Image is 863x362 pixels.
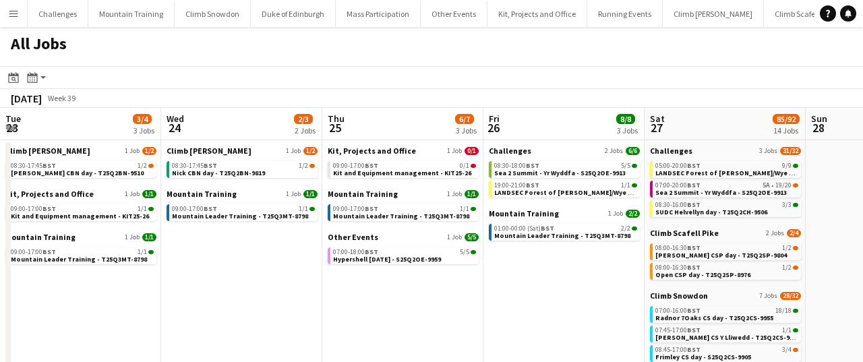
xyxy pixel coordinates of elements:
span: BST [687,243,701,252]
span: 3/3 [782,202,792,208]
button: Climb [PERSON_NAME] [663,1,764,27]
div: Other Events1 Job5/507:00-18:00BST5/5Hypershell [DATE] - S25Q2OE-9959 [328,232,479,267]
div: Kit, Projects and Office1 Job0/109:00-17:00BST0/1Kit and Equipment management - KIT25-26 [328,146,479,189]
span: Fri [489,113,500,125]
div: 3 Jobs [133,125,154,135]
button: Other Events [421,1,487,27]
span: 1 Job [447,190,462,198]
span: 2 Jobs [766,229,784,237]
a: Challenges3 Jobs31/32 [650,146,801,156]
div: 2 Jobs [295,125,316,135]
span: 05:00-20:00 [655,162,701,169]
a: Challenges2 Jobs6/6 [489,146,640,156]
span: 5/5 [465,233,479,241]
span: 85/92 [773,114,800,124]
span: BST [365,204,378,213]
a: 07:00-18:00BST5/5Hypershell [DATE] - S25Q2OE-9959 [333,247,476,263]
span: Mountain Training [5,232,76,242]
span: 1 Job [286,147,301,155]
span: 1/1 [782,327,792,334]
span: 23 [3,120,21,135]
span: 1 Job [608,210,623,218]
span: Climb Ben Nevis [5,146,90,156]
span: Hypershell Media Day - S25Q2OE-9959 [333,255,441,264]
span: 1/1 [142,190,156,198]
span: 1/1 [465,190,479,198]
a: 01:00-00:00 (Sat)BST2/2Mountain Leader Training - T25Q3MT-8798 [494,224,637,239]
button: Kit, Projects and Office [487,1,587,27]
a: 05:00-20:00BST9/9LANDSEC Forest of [PERSON_NAME]/Wye Valley Challenge - S25Q2CH-9594 [655,161,798,177]
a: 08:45-17:00BST3/4Frimley CS day - S25Q2CS-9905 [655,345,798,361]
div: Climb Scafell Pike2 Jobs2/408:00-16:30BST1/2[PERSON_NAME] CSP day - T25Q2SP-980408:00-16:30BST1/2... [650,228,801,291]
span: BST [687,181,701,189]
span: Radnor 7Oaks CS day - T25Q2CS-9955 [655,313,773,322]
span: 1/1 [303,190,318,198]
a: 08:00-16:30BST1/2Open CSP day - T25Q2SP-8976 [655,263,798,278]
a: 07:00-16:00BST18/18Radnor 7Oaks CS day - T25Q2CS-9955 [655,306,798,322]
button: Challenges [28,1,88,27]
span: 1/1 [148,207,154,211]
span: 0/1 [465,147,479,155]
span: 09:00-17:00 [11,206,56,212]
a: 08:30-17:45BST1/2[PERSON_NAME] CBN day - T25Q2BN-9510 [11,161,154,177]
span: BST [42,204,56,213]
span: Mountain Training [328,189,398,199]
span: 5/5 [460,249,469,255]
span: Ambrish CSP day - T25Q2SP-9804 [655,251,787,260]
span: Kit, Projects and Office [5,189,94,199]
a: Mountain Training1 Job1/1 [167,189,318,199]
span: 1 Job [447,147,462,155]
a: Climb Scafell Pike2 Jobs2/4 [650,228,801,238]
span: BST [687,263,701,272]
span: BST [541,224,554,233]
a: 09:00-17:00BST1/1Mountain Leader Training - T25Q3MT-8798 [172,204,315,220]
span: Climb Scafell Pike [650,228,719,238]
span: 1/1 [471,207,476,211]
span: 1/2 [142,147,156,155]
span: 08:45-17:00 [655,346,701,353]
span: Sea 2 Summit - Yr Wyddfa - S25Q2OE-9913 [655,188,787,197]
div: 3 Jobs [617,125,638,135]
span: 5/5 [471,250,476,254]
div: Mountain Training1 Job1/109:00-17:00BST1/1Mountain Leader Training - T25Q3MT-8798 [167,189,318,224]
span: 3/4 [133,114,152,124]
a: 09:00-17:00BST1/1Kit and Equipment management - KIT25-26 [11,204,154,220]
span: 1/2 [793,266,798,270]
span: 18/18 [775,307,792,314]
a: 09:00-17:00BST1/1Mountain Leader Training - T25Q3MT-8798 [11,247,154,263]
span: 2/2 [632,227,637,231]
button: Duke of Edinburgh [251,1,336,27]
span: 19/20 [775,182,792,189]
span: 09:00-17:00 [333,162,378,169]
span: 6/7 [455,114,474,124]
span: 09:00-17:00 [11,249,56,255]
span: 19:00-21:00 [494,182,539,189]
span: BST [526,181,539,189]
a: Other Events1 Job5/5 [328,232,479,242]
span: 0/1 [460,162,469,169]
a: 08:00-16:30BST1/2[PERSON_NAME] CSP day - T25Q2SP-9804 [655,243,798,259]
span: 1 Job [447,233,462,241]
span: 1 Job [125,190,140,198]
span: Climb Snowdon [650,291,708,301]
div: Challenges2 Jobs6/608:30-18:00BST5/5Sea 2 Summit - Yr Wyddfa - S25Q2OE-991319:00-21:00BST1/1LANDS... [489,146,640,208]
span: Sat [650,113,665,125]
a: Climb [PERSON_NAME]1 Job1/2 [167,146,318,156]
span: Mountain Leader Training - T25Q3MT-8798 [494,231,630,240]
a: 08:30-17:45BST1/2Nick CBN day - T25Q2BN-9819 [172,161,315,177]
span: BST [526,161,539,170]
span: Kit and Equipment management - KIT25-26 [333,169,471,177]
span: 26 [487,120,500,135]
span: 9/9 [793,164,798,168]
a: Climb Snowdon7 Jobs28/32 [650,291,801,301]
span: Kit and Equipment management - KIT25-26 [11,212,149,220]
span: 3/4 [782,346,792,353]
span: Mountain Leader Training - T25Q3MT-8798 [333,212,469,220]
span: 9/9 [782,162,792,169]
a: 08:30-16:00BST3/3SUDC Helvellyn day - T25Q2CH-9506 [655,200,798,216]
span: BST [204,204,217,213]
span: 1 Job [125,147,140,155]
span: 1/2 [138,162,147,169]
span: 2/2 [621,225,630,232]
a: Kit, Projects and Office1 Job0/1 [328,146,479,156]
